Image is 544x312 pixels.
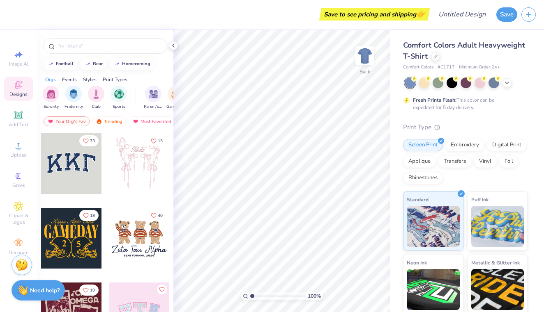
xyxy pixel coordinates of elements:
[144,86,163,110] div: filter for Parent's Weekend
[432,6,492,23] input: Untitled Design
[92,89,101,99] img: Club Image
[45,76,56,83] div: Orgs
[79,135,99,146] button: Like
[471,206,524,247] img: Puff Ink
[496,7,517,22] button: Save
[10,152,27,158] span: Upload
[132,118,139,124] img: most_fav.gif
[88,86,104,110] button: filter button
[9,61,28,67] span: Image AI
[57,42,162,50] input: Try "Alpha"
[114,61,120,66] img: trend_line.gif
[407,258,427,267] span: Neon Ink
[474,155,497,168] div: Vinyl
[4,212,33,225] span: Clipart & logos
[114,89,124,99] img: Sports Image
[413,97,456,103] strong: Fresh Prints Flash:
[445,139,484,151] div: Embroidery
[93,61,103,66] div: bear
[44,116,90,126] div: Your Org's Fav
[499,155,519,168] div: Foil
[166,86,185,110] div: filter for Game Day
[80,58,106,70] button: bear
[403,139,443,151] div: Screen Print
[43,58,77,70] button: football
[65,86,83,110] button: filter button
[147,210,166,221] button: Like
[308,292,321,300] span: 100 %
[9,249,28,256] span: Decorate
[9,121,28,128] span: Add Text
[166,104,185,110] span: Game Day
[46,89,56,99] img: Sorority Image
[113,104,125,110] span: Sports
[403,123,528,132] div: Print Type
[85,61,91,66] img: trend_line.gif
[65,104,83,110] span: Fraternity
[471,269,524,310] img: Metallic & Glitter Ink
[471,195,489,204] span: Puff Ink
[44,104,59,110] span: Sorority
[357,48,373,64] img: Back
[111,86,127,110] button: filter button
[144,86,163,110] button: filter button
[144,104,163,110] span: Parent's Weekend
[157,285,167,294] button: Like
[43,86,59,110] div: filter for Sorority
[65,86,83,110] div: filter for Fraternity
[158,139,163,143] span: 15
[438,155,471,168] div: Transfers
[403,155,436,168] div: Applique
[30,287,60,294] strong: Need help?
[122,61,150,66] div: homecoming
[12,182,25,189] span: Greek
[92,116,126,126] div: Trending
[90,288,95,292] span: 10
[47,118,54,124] img: most_fav.gif
[90,214,95,218] span: 18
[9,91,28,98] span: Designs
[147,135,166,146] button: Like
[92,104,101,110] span: Club
[321,8,428,20] div: Save to see pricing and shipping
[459,64,500,71] span: Minimum Order: 24 +
[83,76,97,83] div: Styles
[88,86,104,110] div: filter for Club
[149,89,158,99] img: Parent's Weekend Image
[48,61,54,66] img: trend_line.gif
[403,172,443,184] div: Rhinestones
[96,118,102,124] img: trending.gif
[403,40,525,61] span: Comfort Colors Adult Heavyweight T-Shirt
[407,195,429,204] span: Standard
[416,9,425,19] span: 👉
[90,139,95,143] span: 33
[413,96,514,111] div: This color can be expedited for 5 day delivery.
[471,258,520,267] span: Metallic & Glitter Ink
[158,214,163,218] span: 40
[56,61,74,66] div: football
[171,89,181,99] img: Game Day Image
[62,76,77,83] div: Events
[407,269,460,310] img: Neon Ink
[103,76,127,83] div: Print Types
[79,285,99,296] button: Like
[79,210,99,221] button: Like
[69,89,78,99] img: Fraternity Image
[438,64,455,71] span: # C1717
[109,58,154,70] button: homecoming
[360,68,370,75] div: Back
[166,86,185,110] button: filter button
[129,116,175,126] div: Most Favorited
[487,139,527,151] div: Digital Print
[43,86,59,110] button: filter button
[111,86,127,110] div: filter for Sports
[403,64,433,71] span: Comfort Colors
[407,206,460,247] img: Standard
